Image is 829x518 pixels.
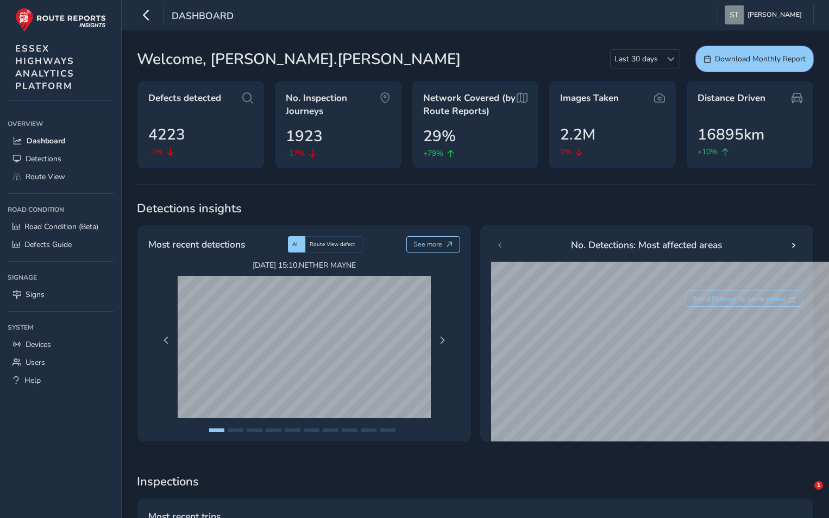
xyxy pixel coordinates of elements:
span: [PERSON_NAME] [748,5,802,24]
span: Road Condition (Beta) [24,222,98,232]
span: See more [413,240,442,249]
div: Route View defect [305,236,363,252]
span: Route View [26,172,65,182]
span: Images Taken [560,92,619,105]
button: [PERSON_NAME] [725,5,806,24]
button: Page 10 [380,428,395,432]
span: 4223 [148,123,185,146]
a: Road Condition (Beta) [8,218,114,236]
span: Defects Guide [24,239,72,250]
a: Route View [8,168,114,186]
span: Devices [26,339,51,350]
button: Page 2 [228,428,243,432]
a: Help [8,371,114,389]
a: Dashboard [8,132,114,150]
a: Detections [8,150,114,168]
img: diamond-layout [725,5,744,24]
div: Overview [8,116,114,132]
span: 1 [814,481,823,490]
span: -1% [148,146,163,157]
span: -17% [286,148,305,159]
div: Signage [8,269,114,286]
span: Download Monthly Report [715,54,806,64]
span: Route View defect [310,241,355,248]
span: 16895km [698,123,764,146]
button: Page 3 [247,428,262,432]
span: 1923 [286,125,323,148]
a: Defects Guide [8,236,114,254]
span: ESSEX HIGHWAYS ANALYTICS PLATFORM [15,42,74,92]
span: Dashboard [172,9,234,24]
div: System [8,319,114,336]
button: Page 4 [266,428,281,432]
span: +79% [423,148,443,159]
span: No. Inspection Journeys [286,92,380,117]
a: Signs [8,286,114,304]
span: Welcome, [PERSON_NAME].[PERSON_NAME] [137,48,461,71]
span: [DATE] 15:10 , NETHER MAYNE [178,260,431,270]
span: Help [24,375,41,386]
div: AI [288,236,305,252]
span: Users [26,357,45,368]
span: 29% [423,125,456,148]
button: See more [406,236,460,252]
span: 2.2M [560,123,595,146]
button: Page 7 [323,428,338,432]
span: Distance Driven [698,92,765,105]
button: Page 6 [304,428,319,432]
iframe: Intercom live chat [792,481,818,507]
a: Users [8,353,114,371]
span: Signs [26,289,45,300]
span: Inspections [137,473,814,490]
span: See difference for same period [693,294,785,303]
span: Last 30 days [611,50,662,68]
span: No. Detections: Most affected areas [571,238,722,252]
img: rr logo [15,8,106,32]
button: Page 1 [209,428,224,432]
button: Page 8 [342,428,357,432]
span: +10% [698,146,718,157]
span: 0% [560,146,571,157]
button: Page 5 [285,428,300,432]
a: Devices [8,336,114,353]
span: Detections [26,154,61,164]
span: Detections insights [137,200,814,217]
span: Defects detected [148,92,221,105]
button: Previous Page [159,333,174,348]
button: Download Monthly Report [695,46,814,72]
button: Page 9 [361,428,376,432]
button: Next Page [435,333,450,348]
div: Road Condition [8,201,114,218]
button: See difference for same period [686,290,803,307]
span: Dashboard [27,136,65,146]
span: AI [292,241,298,248]
span: Network Covered (by Route Reports) [423,92,517,117]
span: Most recent detections [148,237,245,251]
